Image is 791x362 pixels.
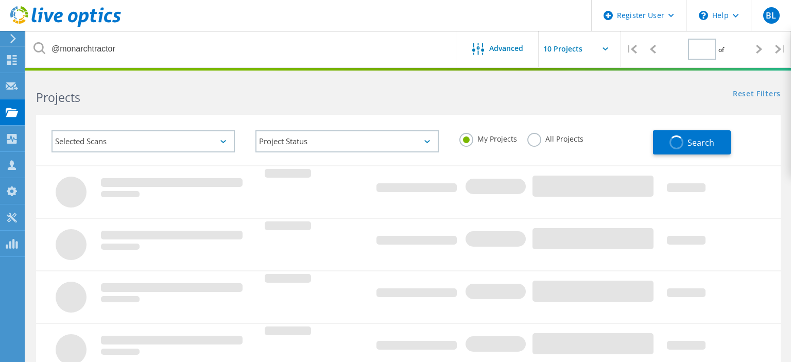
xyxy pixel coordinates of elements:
[26,31,457,67] input: Search projects by name, owner, ID, company, etc
[10,22,121,29] a: Live Optics Dashboard
[621,31,642,67] div: |
[653,130,731,154] button: Search
[770,31,791,67] div: |
[718,45,724,54] span: of
[36,89,80,106] b: Projects
[527,133,583,143] label: All Projects
[489,45,523,52] span: Advanced
[255,130,439,152] div: Project Status
[766,11,776,20] span: BL
[51,130,235,152] div: Selected Scans
[459,133,517,143] label: My Projects
[687,137,714,148] span: Search
[699,11,708,20] svg: \n
[733,90,781,99] a: Reset Filters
